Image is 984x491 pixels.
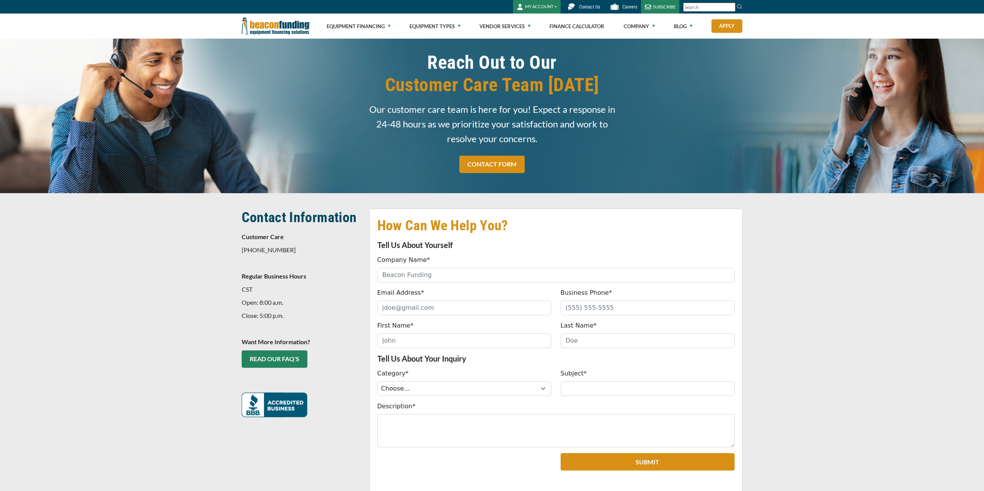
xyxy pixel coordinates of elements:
[561,288,612,297] label: Business Phone*
[369,74,615,96] span: Customer Care Team [DATE]
[561,453,735,471] button: Submit
[579,4,600,10] span: Contact Us
[683,3,735,12] input: Search
[369,51,615,96] h1: Reach Out to Our
[561,301,735,315] input: (555) 555-5555
[242,298,360,307] p: Open: 8:00 a.m.
[459,156,525,173] a: CONTACT FORM
[377,402,416,411] label: Description*
[377,217,735,234] h2: How Can We Help You?
[242,245,360,255] p: [PHONE_NUMBER]
[377,301,551,315] input: jdoe@gmail.com
[377,240,735,250] p: Tell Us About Yourself
[242,233,284,240] strong: Customer Care
[377,453,471,477] iframe: reCAPTCHA
[377,268,735,282] input: Beacon Funding
[377,321,414,330] label: First Name*
[561,369,587,378] label: Subject*
[377,255,430,265] label: Company Name*
[377,288,424,297] label: Email Address*
[561,321,597,330] label: Last Name*
[242,338,310,345] strong: Want More Information?
[737,3,743,10] img: Search
[242,272,306,280] strong: Regular Business Hours
[479,14,530,39] a: Vendor Services
[561,333,735,348] input: Doe
[377,369,409,378] label: Category*
[622,4,637,10] span: Careers
[327,14,391,39] a: Equipment Financing
[242,209,360,226] h2: Contact Information
[624,14,655,39] a: Company
[711,19,742,33] a: Apply
[369,102,615,146] span: Our customer care team is here for you! Expect a response in 24-48 hours as we prioritize your sa...
[242,311,360,320] p: Close: 5:00 p.m.
[377,333,551,348] input: John
[377,354,735,363] p: Tell Us About Your Inquiry
[727,4,733,10] a: Clear search text
[409,14,460,39] a: Equipment Types
[242,285,360,294] p: CST
[549,14,604,39] a: Finance Calculator
[242,350,307,368] a: READ OUR FAQ's
[674,14,692,39] a: Blog
[242,14,310,39] img: Beacon Funding Corporation logo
